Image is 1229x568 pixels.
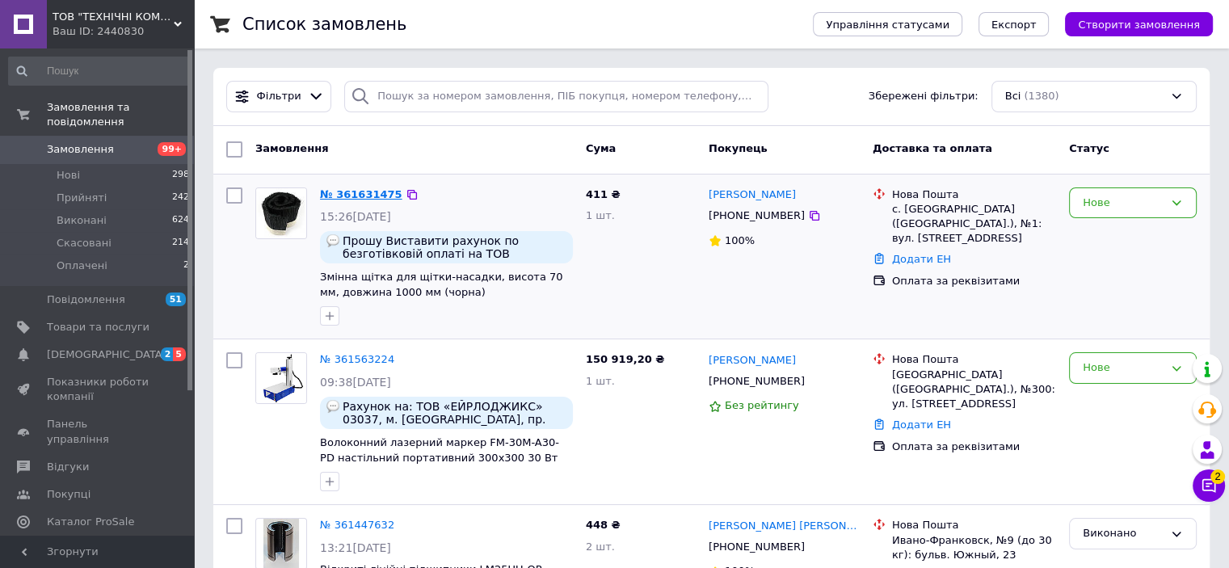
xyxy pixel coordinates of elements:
[47,320,149,334] span: Товари та послуги
[256,188,306,238] img: Фото товару
[53,24,194,39] div: Ваш ID: 2440830
[320,188,402,200] a: № 361631475
[172,213,189,228] span: 624
[1024,90,1059,102] span: (1380)
[1049,18,1213,30] a: Створити замовлення
[47,347,166,362] span: [DEMOGRAPHIC_DATA]
[47,515,134,529] span: Каталог ProSale
[709,142,768,154] span: Покупець
[161,347,174,361] span: 2
[320,210,391,223] span: 15:26[DATE]
[255,352,307,404] a: Фото товару
[709,187,796,203] a: [PERSON_NAME]
[57,213,107,228] span: Виконані
[892,202,1056,246] div: с. [GEOGRAPHIC_DATA] ([GEOGRAPHIC_DATA].), №1: вул. [STREET_ADDRESS]
[47,100,194,129] span: Замовлення та повідомлення
[813,12,962,36] button: Управління статусами
[892,419,951,431] a: Додати ЕН
[173,347,186,361] span: 5
[172,236,189,250] span: 214
[242,15,406,34] h1: Список замовлень
[343,400,566,426] span: Рахунок на: ТОВ «ЕЙРЛОДЖИКС» 03037, м. [GEOGRAPHIC_DATA], пр. [PERSON_NAME], будинок № 6-а, офіс....
[255,142,328,154] span: Замовлення
[256,353,306,403] img: Фото товару
[725,234,755,246] span: 100%
[1078,19,1200,31] span: Створити замовлення
[705,536,808,557] div: [PHONE_NUMBER]
[47,375,149,404] span: Показники роботи компанії
[1005,89,1021,104] span: Всі
[991,19,1037,31] span: Експорт
[1193,469,1225,502] button: Чат з покупцем2
[257,89,301,104] span: Фільтри
[343,234,566,260] span: Прошу Виставити рахунок по безготівковій оплаті на ТОВ Меткаспостач 35784726 і вислати на пошту [...
[1069,142,1109,154] span: Статус
[320,436,559,464] a: Волоконний лазерний маркер FM-30M-A30-PD настільний портативний 300x300 30 Вт
[586,541,615,553] span: 2 шт.
[586,353,665,365] span: 150 919,20 ₴
[320,271,562,298] a: Змінна щітка для щітки-насадки, висота 70 мм, довжина 1000 мм (чорна)
[892,518,1056,532] div: Нова Пошта
[892,368,1056,412] div: [GEOGRAPHIC_DATA] ([GEOGRAPHIC_DATA].), №300: ул. [STREET_ADDRESS]
[47,487,90,502] span: Покупці
[172,168,189,183] span: 298
[586,188,621,200] span: 411 ₴
[57,259,107,273] span: Оплачені
[326,400,339,413] img: :speech_balloon:
[320,519,394,531] a: № 361447632
[172,191,189,205] span: 242
[47,460,89,474] span: Відгуки
[892,352,1056,367] div: Нова Пошта
[586,142,616,154] span: Cума
[979,12,1050,36] button: Експорт
[344,81,768,112] input: Пошук за номером замовлення, ПІБ покупця, номером телефону, Email, номером накладної
[320,376,391,389] span: 09:38[DATE]
[705,371,808,392] div: [PHONE_NUMBER]
[1083,195,1164,212] div: Нове
[705,205,808,226] div: [PHONE_NUMBER]
[320,541,391,554] span: 13:21[DATE]
[158,142,186,156] span: 99+
[47,292,125,307] span: Повідомлення
[47,142,114,157] span: Замовлення
[892,253,951,265] a: Додати ЕН
[326,234,339,247] img: :speech_balloon:
[1083,525,1164,542] div: Виконано
[709,519,860,534] a: [PERSON_NAME] [PERSON_NAME]
[8,57,191,86] input: Пошук
[53,10,174,24] span: ТОВ "ТЕХНІЧНІ КОМПОНЕНТИ"
[709,353,796,368] a: [PERSON_NAME]
[826,19,949,31] span: Управління статусами
[57,168,80,183] span: Нові
[869,89,979,104] span: Збережені фільтри:
[320,353,394,365] a: № 361563224
[586,375,615,387] span: 1 шт.
[57,236,112,250] span: Скасовані
[183,259,189,273] span: 2
[586,519,621,531] span: 448 ₴
[892,187,1056,202] div: Нова Пошта
[47,417,149,446] span: Панель управління
[255,187,307,239] a: Фото товару
[892,274,1056,288] div: Оплата за реквізитами
[1065,12,1213,36] button: Створити замовлення
[892,533,1056,562] div: Ивано-Франковск, №9 (до 30 кг): бульв. Южный, 23
[1083,360,1164,377] div: Нове
[166,292,186,306] span: 51
[1210,469,1225,484] span: 2
[892,440,1056,454] div: Оплата за реквізитами
[57,191,107,205] span: Прийняті
[873,142,992,154] span: Доставка та оплата
[586,209,615,221] span: 1 шт.
[725,399,799,411] span: Без рейтингу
